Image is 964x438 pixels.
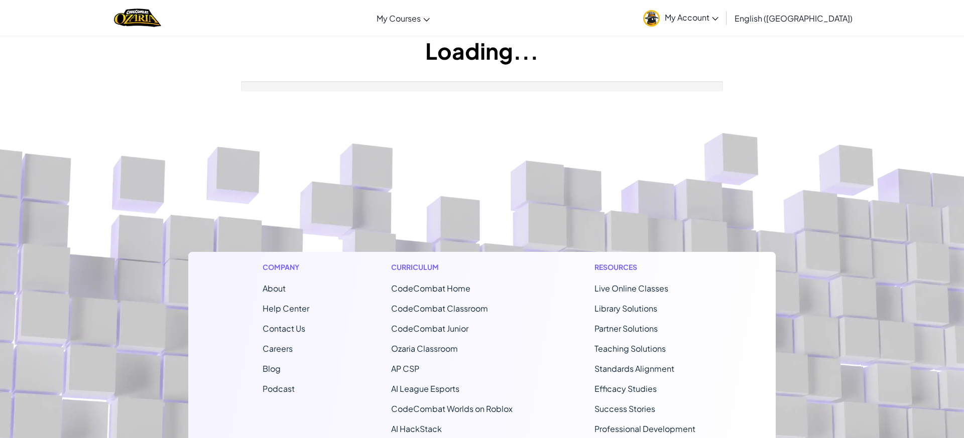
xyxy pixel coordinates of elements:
[263,283,286,294] a: About
[391,323,468,334] a: CodeCombat Junior
[594,403,655,414] a: Success Stories
[114,8,161,28] a: Ozaria by CodeCombat logo
[263,343,293,354] a: Careers
[638,2,724,34] a: My Account
[391,262,513,272] h1: Curriculum
[263,303,309,314] a: Help Center
[594,323,658,334] a: Partner Solutions
[391,363,419,374] a: AP CSP
[594,283,668,294] a: Live Online Classes
[594,383,657,394] a: Efficacy Studies
[391,283,470,294] span: CodeCombat Home
[263,323,305,334] span: Contact Us
[594,343,666,354] a: Teaching Solutions
[730,5,858,32] a: English ([GEOGRAPHIC_DATA])
[594,363,674,374] a: Standards Alignment
[391,303,488,314] a: CodeCombat Classroom
[594,262,701,272] h1: Resources
[263,383,295,394] a: Podcast
[377,13,421,24] span: My Courses
[391,383,459,394] a: AI League Esports
[372,5,435,32] a: My Courses
[391,423,442,434] a: AI HackStack
[263,363,281,374] a: Blog
[643,10,660,27] img: avatar
[594,423,695,434] a: Professional Development
[263,262,309,272] h1: Company
[391,343,458,354] a: Ozaria Classroom
[391,403,513,414] a: CodeCombat Worlds on Roblox
[114,8,161,28] img: Home
[735,13,853,24] span: English ([GEOGRAPHIC_DATA])
[665,12,718,23] span: My Account
[594,303,657,314] a: Library Solutions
